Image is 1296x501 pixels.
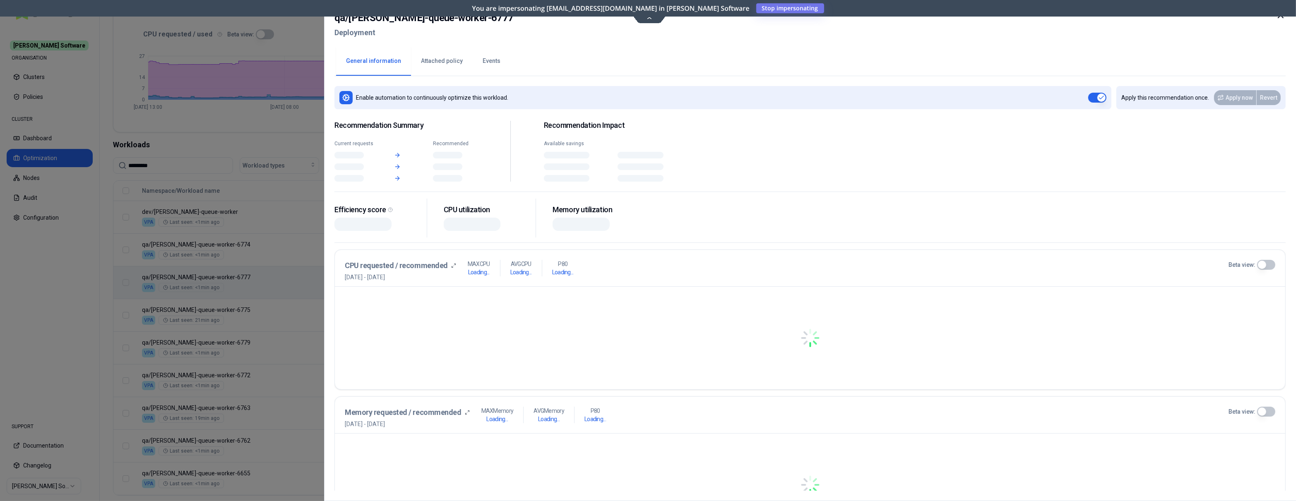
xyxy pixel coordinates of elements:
h1: Loading... [486,415,508,423]
h3: Memory requested / recommended [345,407,462,418]
button: Events [473,47,510,76]
div: Recommended [433,140,477,147]
h1: Loading... [552,268,573,276]
h1: Loading... [510,268,531,276]
button: General information [336,47,411,76]
label: Beta view: [1229,261,1255,269]
button: Attached policy [411,47,473,76]
p: MAX CPU [468,260,490,268]
p: Apply this recommendation once. [1121,93,1209,102]
p: Enable automation to continuously optimize this workload. [356,93,508,102]
h3: CPU requested / recommended [345,260,448,271]
span: [DATE] - [DATE] [345,273,456,281]
p: AVG CPU [511,260,531,268]
p: AVG Memory [534,407,564,415]
div: Memory utilization [553,205,638,215]
h2: Recommendation Impact [543,121,686,130]
div: CPU utilization [443,205,529,215]
h2: Deployment [334,25,514,40]
p: MAX Memory [481,407,513,415]
p: P80 [590,407,600,415]
div: Available savings [543,140,612,147]
h1: Loading... [538,415,560,423]
div: Current requests [334,140,379,147]
h2: qa / [PERSON_NAME]-queue-worker-6777 [334,10,514,25]
span: [DATE] - [DATE] [345,420,470,428]
label: Beta view: [1229,408,1255,416]
div: Efficiency score [334,205,420,215]
span: Recommendation Summary [334,121,477,130]
h1: Loading... [584,415,606,423]
p: P80 [558,260,567,268]
h1: Loading... [468,268,490,276]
